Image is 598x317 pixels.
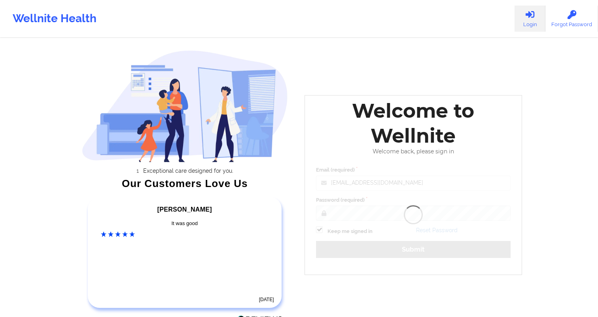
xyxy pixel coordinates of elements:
[89,168,288,174] li: Exceptional care designed for you.
[310,98,516,148] div: Welcome to Wellnite
[310,148,516,155] div: Welcome back, please sign in
[101,220,269,227] div: It was good
[545,6,598,32] a: Forgot Password
[259,297,274,302] time: [DATE]
[157,206,212,213] span: [PERSON_NAME]
[82,180,288,187] div: Our Customers Love Us
[82,50,288,162] img: wellnite-auth-hero_200.c722682e.png
[515,6,545,32] a: Login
